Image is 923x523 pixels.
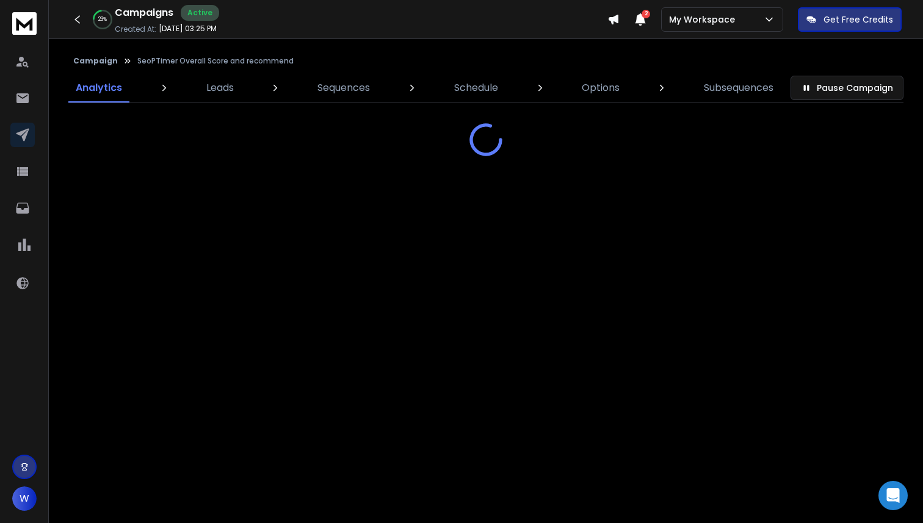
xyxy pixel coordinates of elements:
div: Open Intercom Messenger [878,481,908,510]
h1: Campaigns [115,5,173,20]
button: Pause Campaign [791,76,903,100]
button: Get Free Credits [798,7,902,32]
a: Subsequences [697,73,781,103]
p: Analytics [76,81,122,95]
img: logo [12,12,37,35]
p: Schedule [454,81,498,95]
p: Options [582,81,620,95]
p: 23 % [98,16,107,23]
p: [DATE] 03:25 PM [159,24,217,34]
a: Schedule [447,73,505,103]
p: SeoPTimer Overall Score and recommend [137,56,294,66]
p: Get Free Credits [823,13,893,26]
p: Created At: [115,24,156,34]
a: Leads [199,73,241,103]
p: Sequences [317,81,370,95]
div: Active [181,5,219,21]
span: 2 [642,10,650,18]
a: Sequences [310,73,377,103]
button: Campaign [73,56,118,66]
a: Options [574,73,627,103]
p: Leads [206,81,234,95]
p: My Workspace [669,13,740,26]
button: W [12,486,37,511]
a: Analytics [68,73,129,103]
p: Subsequences [704,81,773,95]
